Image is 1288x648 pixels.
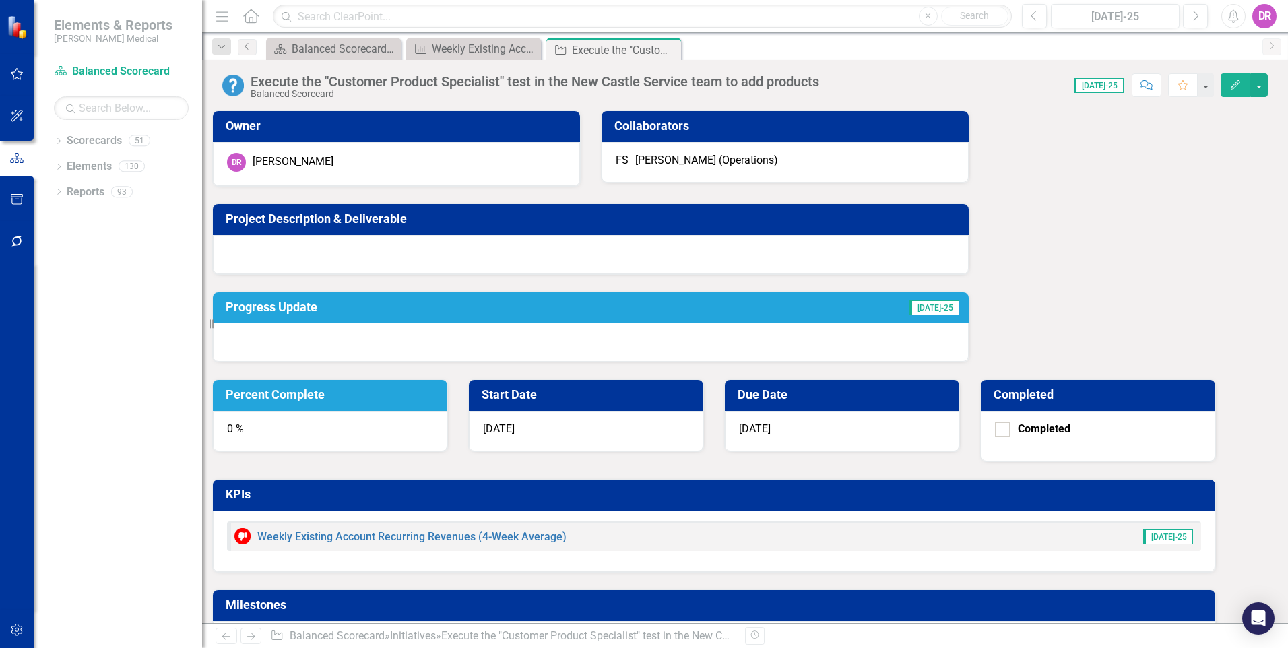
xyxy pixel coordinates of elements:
h3: Progress Update [226,300,697,314]
div: Execute the "Customer Product Specialist" test in the New Castle Service team to add products [572,42,678,59]
img: Below Target [234,528,251,544]
span: [DATE]-25 [1074,78,1124,93]
div: [DATE]-25 [1056,9,1175,25]
h3: Due Date [738,388,951,401]
div: FS [616,153,629,168]
a: Scorecards [67,133,122,149]
div: 93 [111,186,133,197]
button: [DATE]-25 [1051,4,1180,28]
h3: Percent Complete [226,388,439,401]
div: 51 [129,135,150,147]
a: Balanced Scorecard [54,64,189,79]
div: DR [227,153,246,172]
a: Weekly Existing Account Recurring Revenues (4-Week Average) [257,530,567,543]
small: [PERSON_NAME] Medical [54,33,172,44]
span: Search [960,10,989,21]
div: Execute the "Customer Product Specialist" test in the New Castle Service team to add products [251,74,819,89]
div: Completed [1018,422,1070,437]
span: [DATE]-25 [909,300,959,315]
input: Search Below... [54,96,189,120]
a: Balanced Scorecard Welcome Page [269,40,397,57]
a: Reports [67,185,104,200]
img: No Information [222,75,244,96]
h3: Collaborators [614,119,961,133]
div: » » [270,628,735,644]
div: [PERSON_NAME] [253,154,333,170]
a: Balanced Scorecard [290,629,385,642]
h3: Project Description & Deliverable [226,212,961,226]
div: Balanced Scorecard Welcome Page [292,40,397,57]
div: Balanced Scorecard [251,89,819,99]
input: Search ClearPoint... [273,5,1012,28]
button: DR [1252,4,1277,28]
a: Initiatives [390,629,436,642]
span: Elements & Reports [54,17,172,33]
a: Weekly Existing Account Recurring Revenues (4-Week Average) [410,40,538,57]
div: Weekly Existing Account Recurring Revenues (4-Week Average) [432,40,538,57]
div: 130 [119,161,145,172]
div: [PERSON_NAME] (Operations) [635,153,778,168]
h3: KPIs [226,488,1207,501]
span: [DATE]-25 [1143,529,1193,544]
div: Execute the "Customer Product Specialist" test in the New Castle Service team to add products [441,629,887,642]
div: 0 % [213,411,447,451]
h3: Milestones [226,598,1207,612]
h3: Start Date [482,388,695,401]
h3: Owner [226,119,572,133]
img: ClearPoint Strategy [7,15,30,38]
span: [DATE] [739,422,771,435]
div: Open Intercom Messenger [1242,602,1275,635]
a: Elements [67,159,112,174]
h3: Completed [994,388,1207,401]
button: Search [941,7,1008,26]
span: [DATE] [483,422,515,435]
